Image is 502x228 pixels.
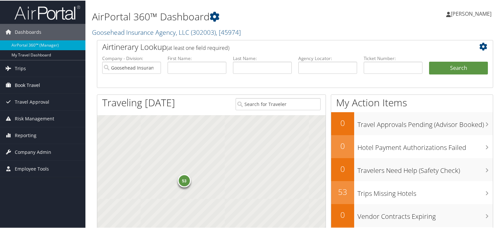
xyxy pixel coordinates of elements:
[92,9,363,23] h1: AirPortal 360™ Dashboard
[331,95,493,109] h1: My Action Items
[15,93,49,110] span: Travel Approval
[236,97,321,110] input: Search for Traveler
[15,143,51,160] span: Company Admin
[331,186,354,197] h2: 53
[331,140,354,151] h2: 0
[15,160,49,176] span: Employee Tools
[191,27,216,36] span: ( 302003 )
[15,76,40,93] span: Book Travel
[451,10,491,17] span: [PERSON_NAME]
[331,117,354,128] h2: 0
[298,54,357,61] label: Agency Locator:
[446,3,498,23] a: [PERSON_NAME]
[92,27,241,36] a: Goosehead Insurance Agency, LLC
[331,157,493,180] a: 0Travelers Need Help (Safety Check)
[331,112,493,135] a: 0Travel Approvals Pending (Advisor Booked)
[357,139,493,152] h3: Hotel Payment Authorizations Failed
[14,4,80,20] img: airportal-logo.png
[331,209,354,220] h2: 0
[15,110,54,126] span: Risk Management
[331,203,493,226] a: 0Vendor Contracts Expiring
[15,127,36,143] span: Reporting
[233,54,292,61] label: Last Name:
[15,60,26,76] span: Trips
[364,54,422,61] label: Ticket Number:
[331,180,493,203] a: 53Trips Missing Hotels
[102,41,455,52] h2: Airtinerary Lookup
[331,163,354,174] h2: 0
[102,95,175,109] h1: Traveling [DATE]
[102,54,161,61] label: Company - Division:
[429,61,488,74] button: Search
[167,44,229,51] span: (at least one field required)
[216,27,241,36] span: , [ 45974 ]
[357,185,493,197] h3: Trips Missing Hotels
[168,54,226,61] label: First Name:
[177,174,191,187] div: 53
[331,135,493,157] a: 0Hotel Payment Authorizations Failed
[357,162,493,175] h3: Travelers Need Help (Safety Check)
[357,116,493,129] h3: Travel Approvals Pending (Advisor Booked)
[15,23,41,40] span: Dashboards
[357,208,493,220] h3: Vendor Contracts Expiring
